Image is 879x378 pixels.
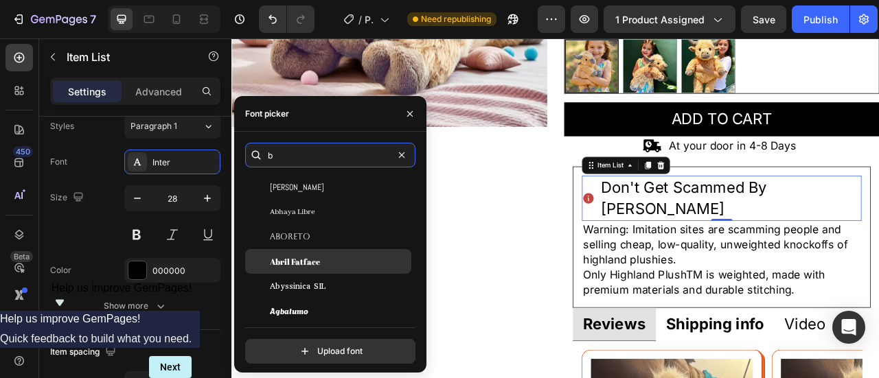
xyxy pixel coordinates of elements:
div: Font picker [245,108,289,120]
button: Publish [792,5,849,33]
span: Product Page - [DATE] 12:45:28 [365,12,374,27]
div: 000000 [152,265,217,277]
span: Need republishing [421,13,491,25]
p: Video [703,350,755,377]
div: Color [50,264,71,276]
div: Font [50,156,67,168]
span: Help us improve GemPages! [52,282,192,294]
p: Advanced [135,84,182,99]
div: Publish [803,12,838,27]
p: Item List [67,49,183,65]
div: Item List [463,155,501,167]
button: Show survey - Help us improve GemPages! [52,282,192,311]
span: Agbalumo [270,305,308,317]
div: Upload font [298,344,363,358]
div: Inter [152,156,217,169]
span: Aboreto [270,231,310,243]
span: [PERSON_NAME] [270,181,324,193]
button: 7 [5,5,102,33]
img: gempages_585713525591114525-5a2aa236-c795-4051-b640-598c6ea2f57e.png [523,124,547,147]
span: 1 product assigned [615,12,705,27]
p: Warning: Imitation sites are scamming people and selling cheap, low-quality, unweighted knockoffs... [447,233,800,291]
div: Add to cart [560,89,688,116]
div: Rich Text Editor. Editing area: main [555,125,724,147]
p: Only Highland PlushTM is weighted, made with premium materials and durable stitching. [447,291,800,329]
span: / [358,12,362,27]
div: Styles [50,120,74,132]
div: Size [50,189,87,207]
div: Open Intercom Messenger [832,311,865,344]
button: Paragraph 1 [124,114,220,139]
iframe: Design area [231,38,879,378]
strong: Reviews [447,351,527,375]
span: Save [753,14,775,25]
p: 7 [90,11,96,27]
span: Abhaya Libre [270,206,315,218]
div: Rich Text Editor. Editing area: main [446,232,801,331]
button: 1 product assigned [604,5,735,33]
input: Search font [245,143,415,167]
button: Save [741,5,786,33]
div: Undo/Redo [259,5,315,33]
div: Rich Text Editor. Editing area: main [468,174,801,232]
div: Beta [10,251,33,262]
p: At your door in 4-8 Days [556,126,722,145]
button: Add to cart [423,81,824,124]
div: 450 [13,146,33,157]
strong: Shipping info [553,351,677,375]
span: Abyssinica SIL [270,280,326,292]
span: Paragraph 1 [130,120,177,132]
p: Don't Get Scammed By [PERSON_NAME] [470,176,799,230]
button: Upload font [245,339,415,364]
span: Abril Fatface [270,255,320,268]
p: Settings [68,84,106,99]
